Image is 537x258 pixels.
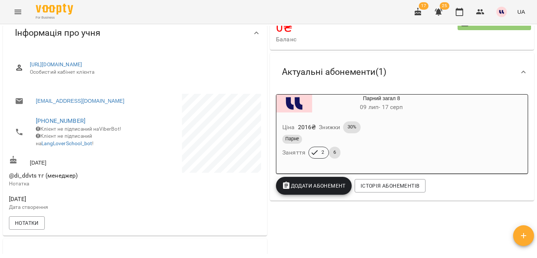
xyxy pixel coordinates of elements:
h4: 0 ₴ [276,20,458,35]
img: Voopty Logo [36,4,73,15]
span: 6 [329,149,340,156]
div: Актуальні абонементи(1) [270,53,534,91]
button: Парний загал 809 лип- 17 серпЦіна2016₴Знижки30%ПарнеЗаняття26 [276,95,451,168]
p: Нотатка [9,180,134,188]
button: Нотатки [9,216,45,230]
span: Актуальні абонементи ( 1 ) [282,66,386,78]
a: [EMAIL_ADDRESS][DOMAIN_NAME] [36,97,124,105]
img: 1255ca683a57242d3abe33992970777d.jpg [496,7,507,17]
span: Історія абонементів [361,181,420,190]
span: @di_ddvts тг (менеджер) [9,172,78,179]
p: 2016 ₴ [298,123,316,132]
span: Нотатки [15,219,39,227]
span: 09 лип - 17 серп [360,103,403,111]
span: 25 [440,2,449,10]
span: Баланс [276,35,458,44]
span: [DATE] [9,195,134,204]
div: [DATE] [7,154,135,168]
h6: Ціна [282,122,295,133]
a: [URL][DOMAIN_NAME] [30,61,82,67]
div: Парний загал 8 [312,95,451,112]
span: 30% [343,124,361,130]
span: Клієнт не підписаний на ViberBot! [36,126,121,132]
span: Клієнт не підписаний на ! [36,133,94,146]
button: Додати Абонемент [276,177,352,195]
span: Особистий кабінет клієнта [30,69,255,76]
h6: Заняття [282,147,305,158]
span: Інформація про учня [15,27,100,39]
span: UA [517,8,525,16]
button: Menu [9,3,27,21]
div: Інформація про учня [3,14,267,52]
span: Парне [282,136,302,142]
span: For Business [36,15,73,20]
button: Історія абонементів [355,179,425,192]
span: 17 [419,2,428,10]
div: Парний загал 8 [276,95,312,112]
a: LangLoverSchool_bot [41,140,92,146]
span: 2 [317,149,329,156]
a: [PHONE_NUMBER] [36,117,85,124]
span: Додати Абонемент [282,181,346,190]
p: Дата створення [9,204,134,211]
h6: Знижки [319,122,340,133]
button: UA [514,5,528,19]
